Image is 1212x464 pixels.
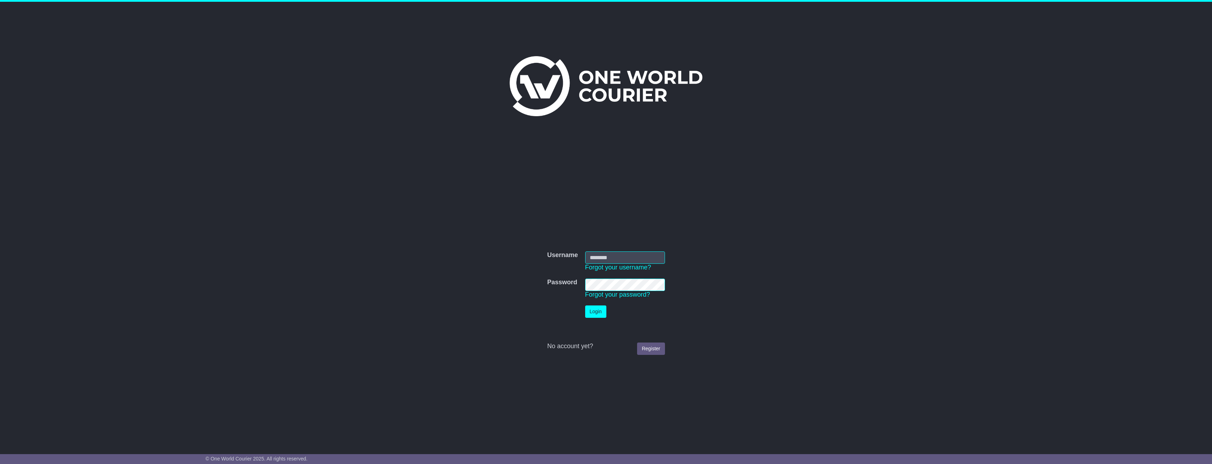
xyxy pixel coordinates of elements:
img: One World [510,56,702,116]
span: © One World Courier 2025. All rights reserved. [206,456,308,462]
a: Forgot your username? [585,264,651,271]
label: Password [547,279,577,286]
a: Forgot your password? [585,291,650,298]
label: Username [547,251,578,259]
button: Login [585,305,606,318]
a: Register [637,343,665,355]
div: No account yet? [547,343,665,350]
